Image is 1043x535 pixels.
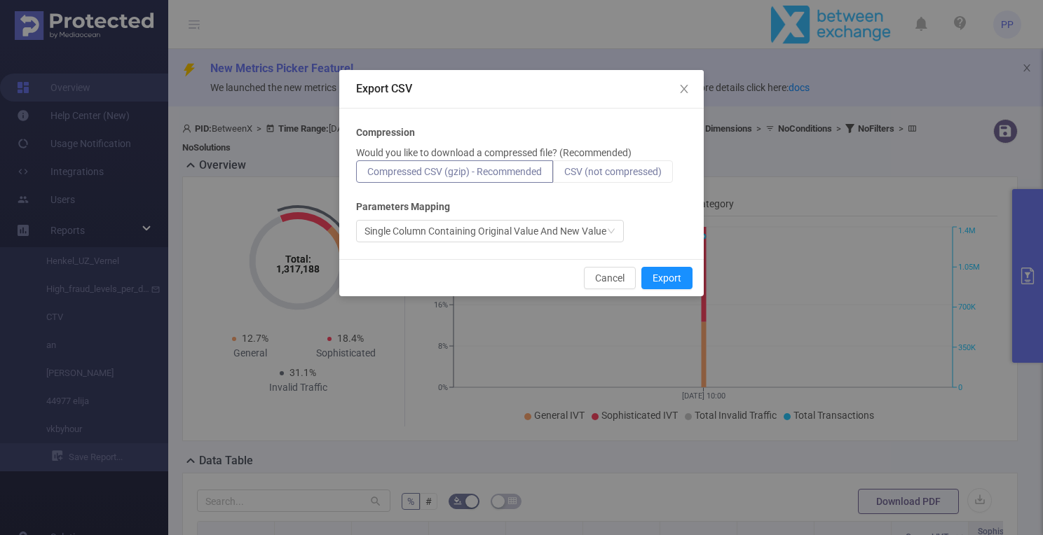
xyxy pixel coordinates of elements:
[641,267,693,289] button: Export
[679,83,690,95] i: icon: close
[584,267,636,289] button: Cancel
[367,166,542,177] span: Compressed CSV (gzip) - Recommended
[364,221,606,242] div: Single Column Containing Original Value And New Value
[356,125,415,140] b: Compression
[607,227,615,237] i: icon: down
[664,70,704,109] button: Close
[356,200,450,214] b: Parameters Mapping
[356,146,632,160] p: Would you like to download a compressed file? (Recommended)
[356,81,687,97] div: Export CSV
[564,166,662,177] span: CSV (not compressed)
